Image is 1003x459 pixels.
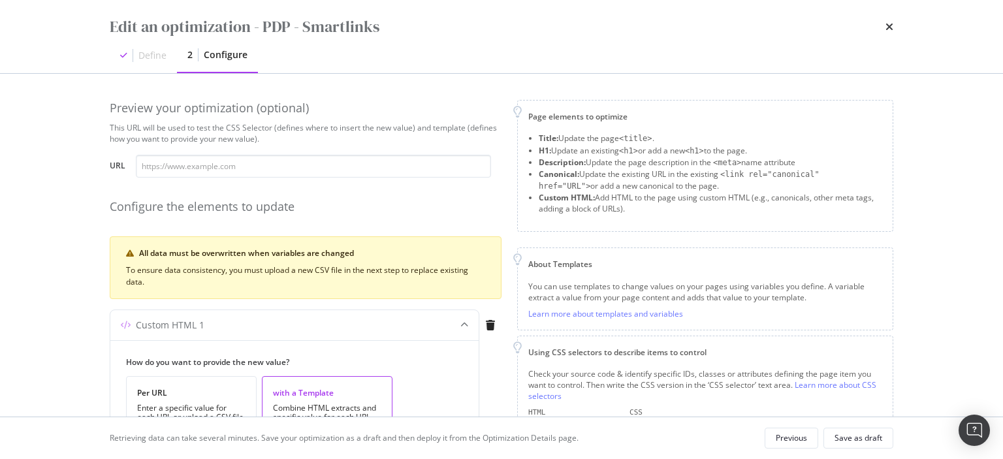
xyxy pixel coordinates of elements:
[528,111,882,122] div: Page elements to optimize
[959,415,990,446] div: Open Intercom Messenger
[110,100,501,117] div: Preview your optimization (optional)
[539,157,882,168] li: Update the page description in the name attribute
[629,407,882,418] div: CSS
[539,133,882,144] li: Update the page .
[823,428,893,449] button: Save as draft
[539,145,882,157] li: Update an existing or add a new to the page.
[619,134,652,143] span: <title>
[539,145,551,156] strong: H1:
[110,236,501,299] div: warning banner
[528,379,876,402] a: Learn more about CSS selectors
[187,48,193,61] div: 2
[528,368,882,402] div: Check your source code & identify specific IDs, classes or attributes defining the page item you ...
[204,48,247,61] div: Configure
[685,146,704,155] span: <h1>
[539,168,882,192] li: Update the existing URL in the existing or add a new canonical to the page.
[137,387,246,398] div: Per URL
[713,158,741,167] span: <meta>
[138,49,167,62] div: Define
[539,192,595,203] strong: Custom HTML:
[528,407,619,418] div: HTML
[126,356,453,368] label: How do you want to provide the new value?
[136,155,491,178] input: https://www.example.com
[539,157,586,168] strong: Description:
[619,146,638,155] span: <h1>
[126,264,485,288] div: To ensure data consistency, you must upload a new CSV file in the next step to replace existing d...
[539,170,820,191] span: <link rel="canonical" href="URL">
[110,432,579,443] div: Retrieving data can take several minutes. Save your optimization as a draft and then deploy it fr...
[110,198,501,215] div: Configure the elements to update
[539,192,882,214] li: Add HTML to the page using custom HTML (e.g., canonicals, other meta tags, adding a block of URLs).
[273,387,381,398] div: with a Template
[137,404,246,422] div: Enter a specific value for each URL or upload a CSV file
[110,16,379,38] div: Edit an optimization - PDP - Smartlinks
[765,428,818,449] button: Previous
[273,404,381,422] div: Combine HTML extracts and specific value for each URL
[528,347,882,358] div: Using CSS selectors to describe items to control
[539,133,558,144] strong: Title:
[835,432,882,443] div: Save as draft
[136,319,204,332] div: Custom HTML 1
[139,247,485,259] div: All data must be overwritten when variables are changed
[528,259,882,270] div: About Templates
[110,122,501,144] div: This URL will be used to test the CSS Selector (defines where to insert the new value) and templa...
[885,16,893,38] div: times
[528,308,683,319] a: Learn more about templates and variables
[776,432,807,443] div: Previous
[110,160,125,174] label: URL
[528,281,882,303] div: You can use templates to change values on your pages using variables you define. A variable extra...
[539,168,579,180] strong: Canonical:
